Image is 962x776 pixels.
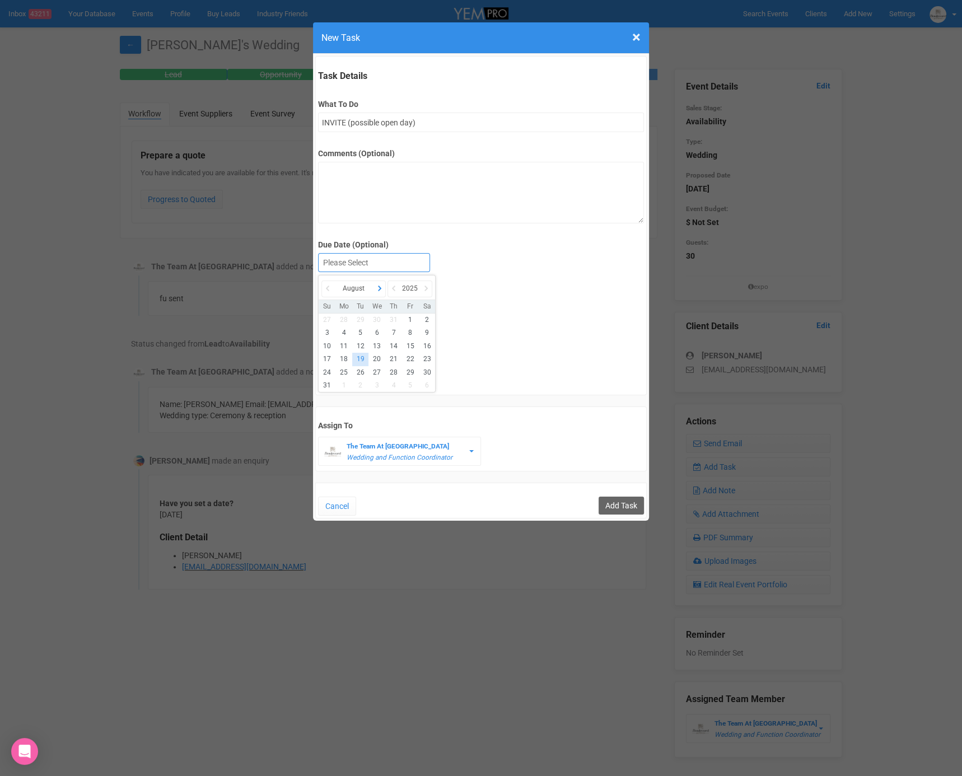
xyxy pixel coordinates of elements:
[599,497,644,515] input: Add Task
[321,31,641,45] h4: New Task
[319,326,335,339] li: 3
[368,353,385,366] li: 20
[402,353,419,366] li: 22
[402,314,419,326] li: 1
[368,302,385,311] li: We
[632,28,641,46] span: ×
[402,379,419,392] li: 5
[419,366,436,379] li: 30
[319,353,335,366] li: 17
[319,302,335,311] li: Su
[385,353,402,366] li: 21
[335,340,352,353] li: 11
[343,284,365,293] span: August
[385,314,402,326] li: 31
[335,379,352,392] li: 1
[335,366,352,379] li: 25
[318,70,643,83] legend: Task Details
[352,326,369,339] li: 5
[368,314,385,326] li: 30
[368,379,385,392] li: 3
[419,340,436,353] li: 16
[319,366,335,379] li: 24
[352,353,369,366] li: 19
[402,340,419,353] li: 15
[419,379,436,392] li: 6
[347,442,449,450] strong: The Team At [GEOGRAPHIC_DATA]
[335,314,352,326] li: 28
[368,366,385,379] li: 27
[318,239,643,250] label: Due Date (Optional)
[402,326,419,339] li: 8
[318,148,643,159] label: Comments (Optional)
[352,302,369,311] li: Tu
[385,302,402,311] li: Th
[318,99,643,110] label: What To Do
[368,326,385,339] li: 6
[318,420,643,431] label: Assign To
[385,326,402,339] li: 7
[352,314,369,326] li: 29
[335,326,352,339] li: 4
[352,340,369,353] li: 12
[419,326,436,339] li: 9
[335,302,352,311] li: Mo
[319,379,335,392] li: 31
[402,366,419,379] li: 29
[402,284,418,293] span: 2025
[419,353,436,366] li: 23
[319,340,335,353] li: 10
[402,302,419,311] li: Fr
[11,738,38,765] div: Open Intercom Messenger
[347,454,452,461] em: Wedding and Function Coordinator
[419,302,436,311] li: Sa
[419,314,436,326] li: 2
[318,497,356,516] button: Cancel
[352,379,369,392] li: 2
[385,379,402,392] li: 4
[385,340,402,353] li: 14
[335,353,352,366] li: 18
[368,340,385,353] li: 13
[352,366,369,379] li: 26
[324,443,341,460] img: BGLogo.jpg
[385,366,402,379] li: 28
[319,314,335,326] li: 27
